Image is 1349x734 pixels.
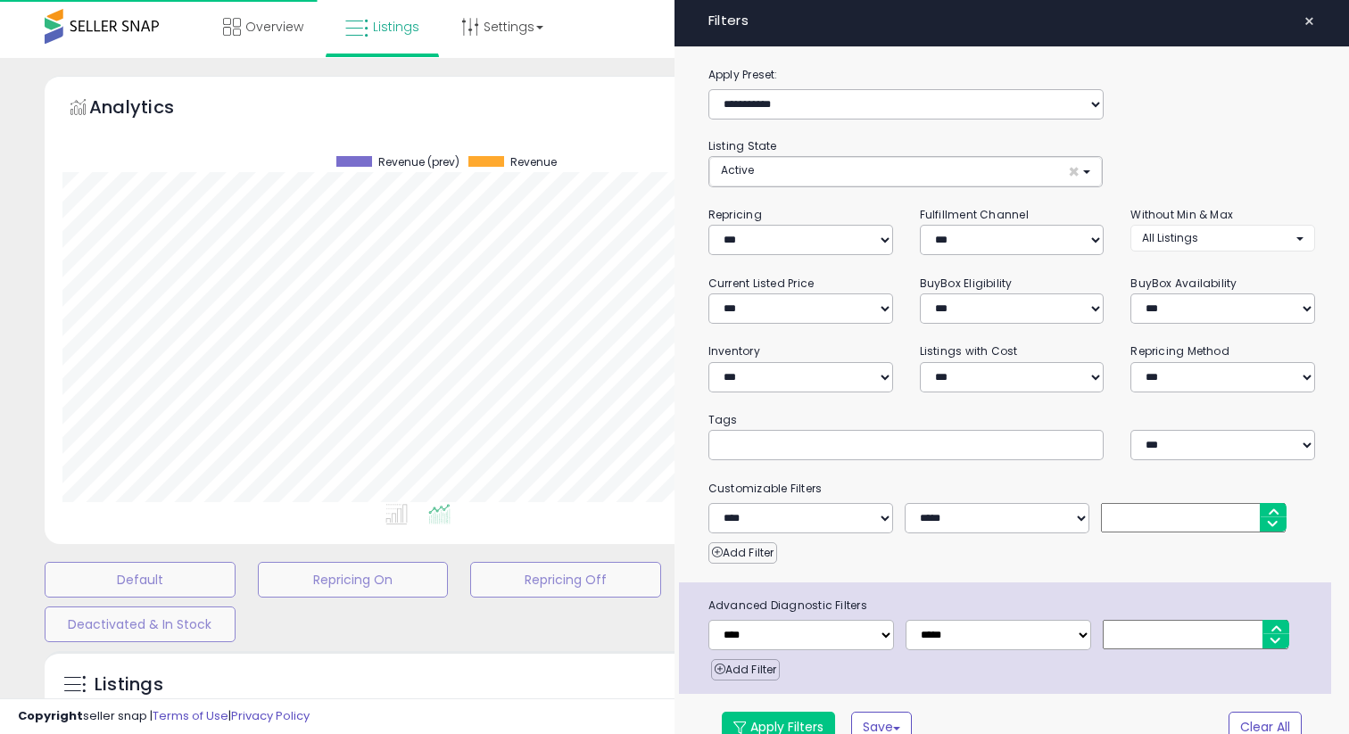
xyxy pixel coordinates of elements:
span: × [1303,9,1315,34]
small: Customizable Filters [695,479,1328,499]
small: Repricing Method [1130,343,1229,359]
small: BuyBox Availability [1130,276,1237,291]
span: × [1068,162,1080,181]
button: All Listings [1130,225,1315,251]
h4: Filters [708,13,1315,29]
small: Current Listed Price [708,276,814,291]
small: Listings with Cost [920,343,1018,359]
small: Listing State [708,138,777,153]
label: Apply Preset: [695,65,1328,85]
span: Active [721,162,754,177]
small: Inventory [708,343,760,359]
small: Without Min & Max [1130,207,1233,222]
button: × [1296,9,1322,34]
small: Fulfillment Channel [920,207,1029,222]
span: Advanced Diagnostic Filters [695,596,1331,615]
span: All Listings [1142,230,1198,245]
button: Active × [709,157,1102,186]
button: Add Filter [708,542,777,564]
small: Repricing [708,207,762,222]
small: Tags [695,410,1328,430]
small: BuyBox Eligibility [920,276,1013,291]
